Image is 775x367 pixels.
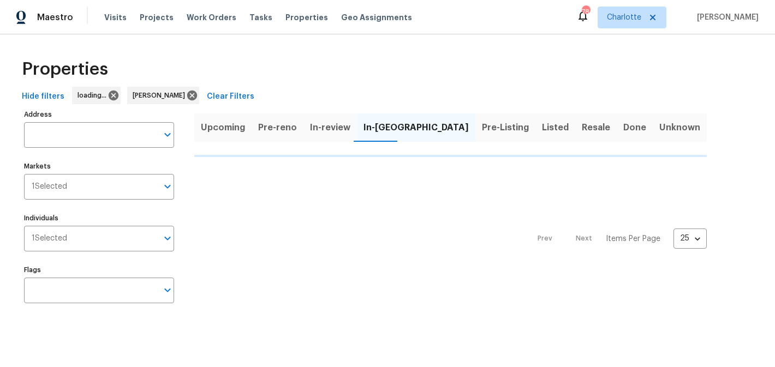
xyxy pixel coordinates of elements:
div: 78 [582,7,589,17]
span: [PERSON_NAME] [133,90,189,101]
span: Work Orders [187,12,236,23]
span: Properties [22,64,108,75]
span: Unknown [659,120,700,135]
span: Done [623,120,646,135]
span: 1 Selected [32,182,67,191]
span: Resale [582,120,610,135]
span: Projects [140,12,174,23]
label: Markets [24,163,174,170]
span: In-[GEOGRAPHIC_DATA] [363,120,469,135]
button: Hide filters [17,87,69,107]
span: Listed [542,120,569,135]
span: 1 Selected [32,234,67,243]
button: Open [160,282,175,298]
nav: Pagination Navigation [527,164,707,314]
button: Clear Filters [202,87,259,107]
span: In-review [310,120,350,135]
div: loading... [72,87,121,104]
div: 25 [673,224,707,252]
span: Pre-Listing [482,120,529,135]
span: Pre-reno [258,120,297,135]
span: Hide filters [22,90,64,104]
span: Clear Filters [207,90,254,104]
button: Open [160,179,175,194]
span: Properties [285,12,328,23]
span: Visits [104,12,127,23]
span: Charlotte [607,12,641,23]
span: Tasks [249,14,272,21]
span: Upcoming [201,120,245,135]
span: [PERSON_NAME] [693,12,759,23]
button: Open [160,127,175,142]
label: Individuals [24,215,174,221]
span: Geo Assignments [341,12,412,23]
span: loading... [77,90,111,101]
p: Items Per Page [606,233,660,244]
button: Open [160,231,175,246]
label: Address [24,111,174,118]
span: Maestro [37,12,73,23]
div: [PERSON_NAME] [127,87,199,104]
label: Flags [24,267,174,273]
